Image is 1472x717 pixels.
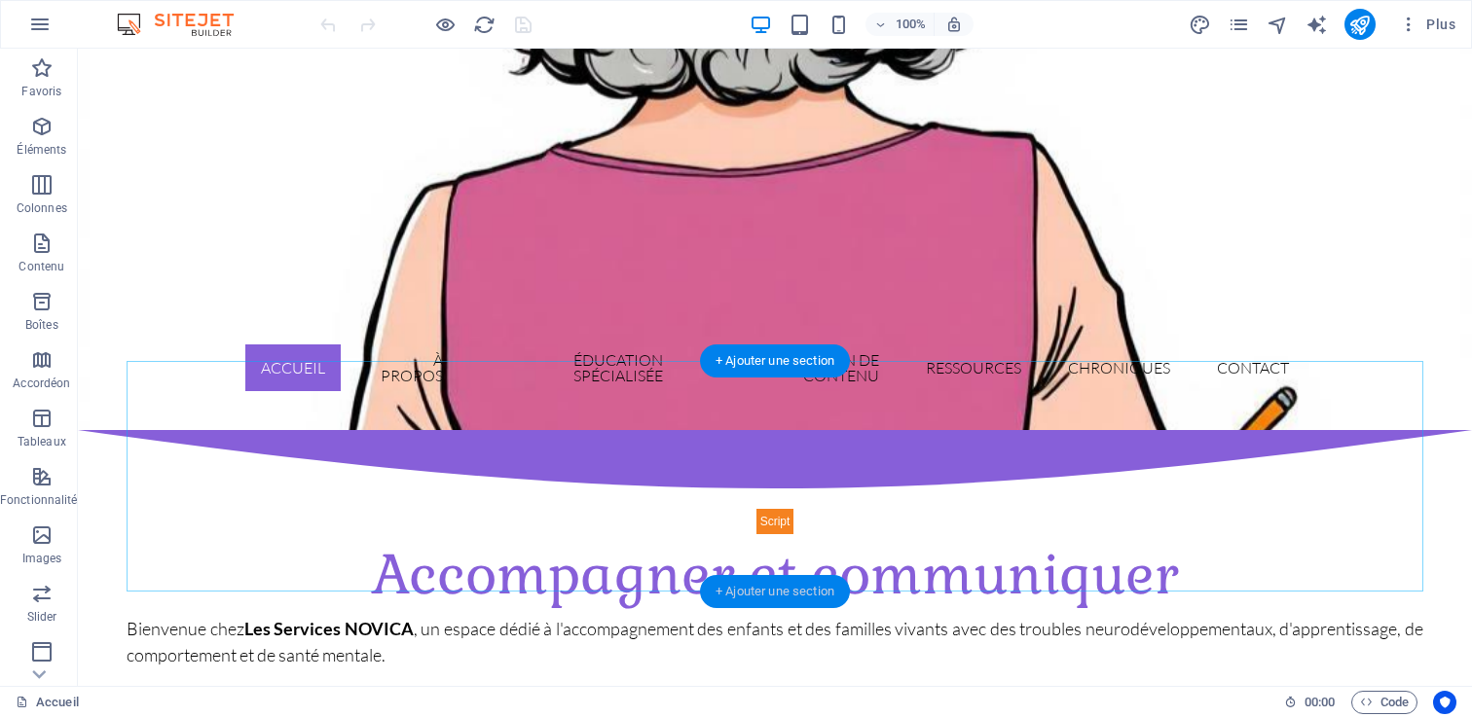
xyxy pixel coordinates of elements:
button: Usercentrics [1433,691,1456,714]
button: design [1189,13,1212,36]
h6: 100% [895,13,926,36]
i: AI Writer [1306,14,1328,36]
p: Accordéon [13,376,70,391]
p: Favoris [21,84,61,99]
button: reload [472,13,496,36]
i: Pages (Ctrl+Alt+S) [1228,14,1250,36]
span: Plus [1399,15,1455,34]
button: Cliquez ici pour quitter le mode Aperçu et poursuivre l'édition. [433,13,457,36]
p: Boîtes [25,317,58,333]
i: Design (Ctrl+Alt+Y) [1189,14,1211,36]
i: Publier [1348,14,1371,36]
button: Plus [1391,9,1463,40]
div: + Ajouter une section [700,575,850,608]
i: Navigateur [1267,14,1289,36]
p: Images [22,551,62,566]
span: Code [1360,691,1409,714]
button: publish [1344,9,1376,40]
button: 100% [865,13,935,36]
i: Actualiser la page [473,14,496,36]
img: Editor Logo [112,13,258,36]
i: Lors du redimensionnement, ajuster automatiquement le niveau de zoom en fonction de l'appareil sé... [945,16,963,33]
button: navigator [1267,13,1290,36]
p: Contenu [18,259,64,274]
p: Slider [27,609,57,625]
button: pages [1228,13,1251,36]
a: Cliquez pour annuler la sélection. Double-cliquez pour ouvrir Pages. [16,691,79,714]
span: 00 00 [1305,691,1335,714]
p: Colonnes [17,200,67,216]
h6: Durée de la session [1284,691,1336,714]
button: text_generator [1306,13,1329,36]
p: Éléments [17,142,66,158]
button: Code [1351,691,1417,714]
span: : [1318,695,1321,709]
p: Tableaux [18,434,66,449]
div: + Ajouter une section [700,344,850,377]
